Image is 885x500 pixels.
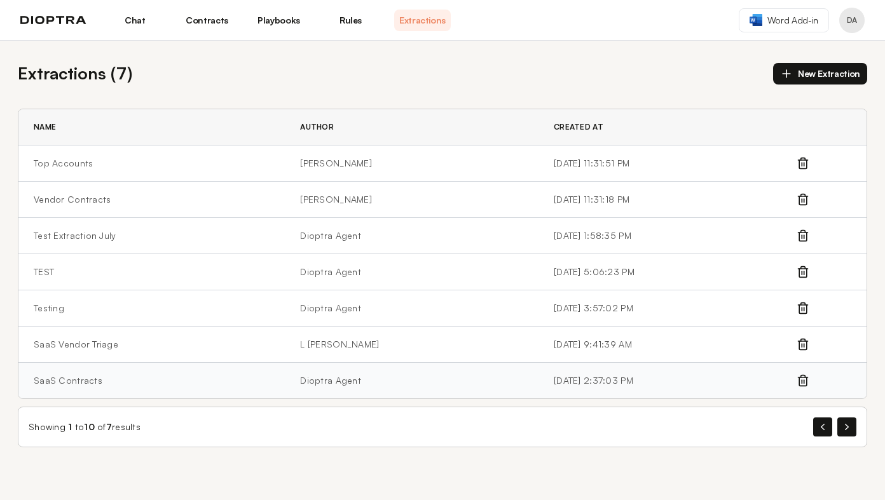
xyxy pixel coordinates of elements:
[68,421,72,432] span: 1
[285,218,539,254] td: Dioptra Agent
[285,254,539,290] td: Dioptra Agent
[739,8,829,32] a: Word Add-in
[107,10,163,31] a: Chat
[539,218,796,254] td: [DATE] 1:58:35 PM
[106,421,112,432] span: 7
[539,182,796,218] td: [DATE] 11:31:18 PM
[18,145,285,182] td: Top Accounts
[18,254,285,290] td: TEST
[285,363,539,399] td: Dioptra Agent
[539,145,796,182] td: [DATE] 11:31:51 PM
[813,417,832,436] button: Previous
[394,10,451,31] a: Extractions
[18,61,132,86] h2: Extractions ( 7 )
[285,182,539,218] td: [PERSON_NAME]
[539,327,796,363] td: [DATE] 9:41:39 AM
[84,421,95,432] span: 10
[18,363,285,399] td: SaaS Contracts
[539,290,796,327] td: [DATE] 3:57:02 PM
[539,363,796,399] td: [DATE] 2:37:03 PM
[18,182,285,218] td: Vendor Contracts
[285,327,539,363] td: L [PERSON_NAME]
[285,290,539,327] td: Dioptra Agent
[18,109,285,145] th: Name
[18,290,285,327] td: Testing
[18,327,285,363] td: SaaS Vendor Triage
[20,16,86,25] img: logo
[837,417,856,436] button: Next
[539,109,796,145] th: Created At
[285,145,539,182] td: [PERSON_NAME]
[250,10,307,31] a: Playbooks
[767,14,818,27] span: Word Add-in
[18,218,285,254] td: Test Extraction July
[773,63,867,84] button: New Extraction
[750,14,762,26] img: word
[29,421,141,433] div: Showing to of results
[322,10,379,31] a: Rules
[285,109,539,145] th: Author
[839,8,865,33] button: Profile menu
[539,254,796,290] td: [DATE] 5:06:23 PM
[179,10,235,31] a: Contracts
